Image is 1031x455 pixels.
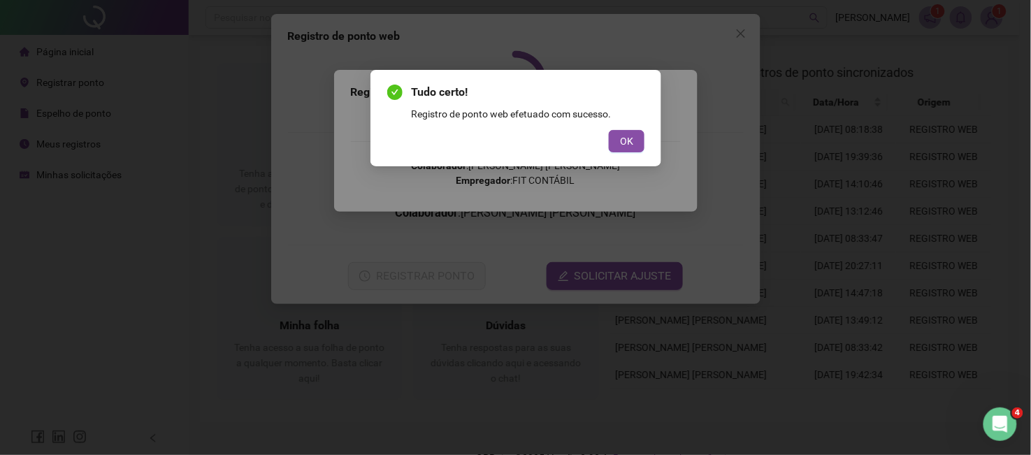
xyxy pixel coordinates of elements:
[411,84,644,101] span: Tudo certo!
[620,133,633,149] span: OK
[1012,407,1023,419] span: 4
[411,106,644,122] div: Registro de ponto web efetuado com sucesso.
[983,407,1017,441] iframe: Intercom live chat
[609,130,644,152] button: OK
[387,85,403,100] span: check-circle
